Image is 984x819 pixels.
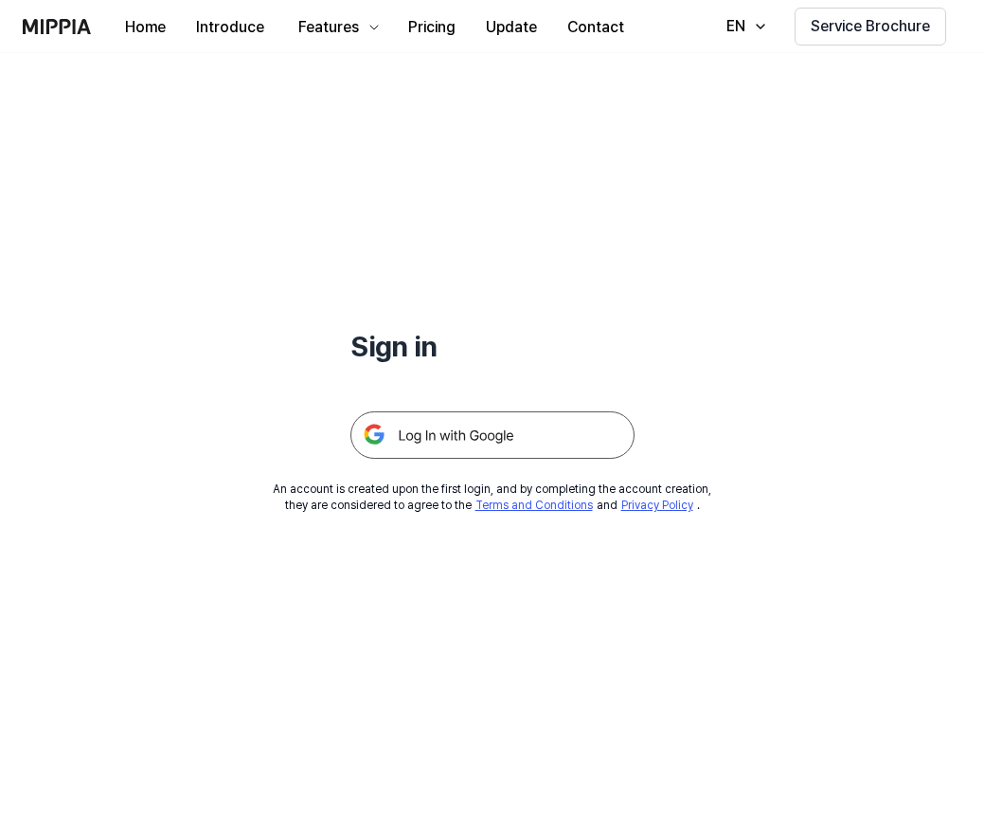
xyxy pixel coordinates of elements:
button: Features [279,9,393,46]
button: Pricing [393,9,471,46]
button: Introduce [181,9,279,46]
a: Update [471,1,552,53]
img: 구글 로그인 버튼 [350,411,635,459]
div: Features [295,16,363,39]
button: Home [110,9,181,46]
img: logo [23,19,91,34]
div: An account is created upon the first login, and by completing the account creation, they are cons... [273,482,711,514]
div: EN [723,15,749,38]
a: Terms and Conditions [475,499,593,512]
button: Service Brochure [795,8,946,45]
button: Update [471,9,552,46]
button: EN [707,8,779,45]
button: Contact [552,9,639,46]
a: Privacy Policy [621,499,693,512]
h1: Sign in [350,326,635,366]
